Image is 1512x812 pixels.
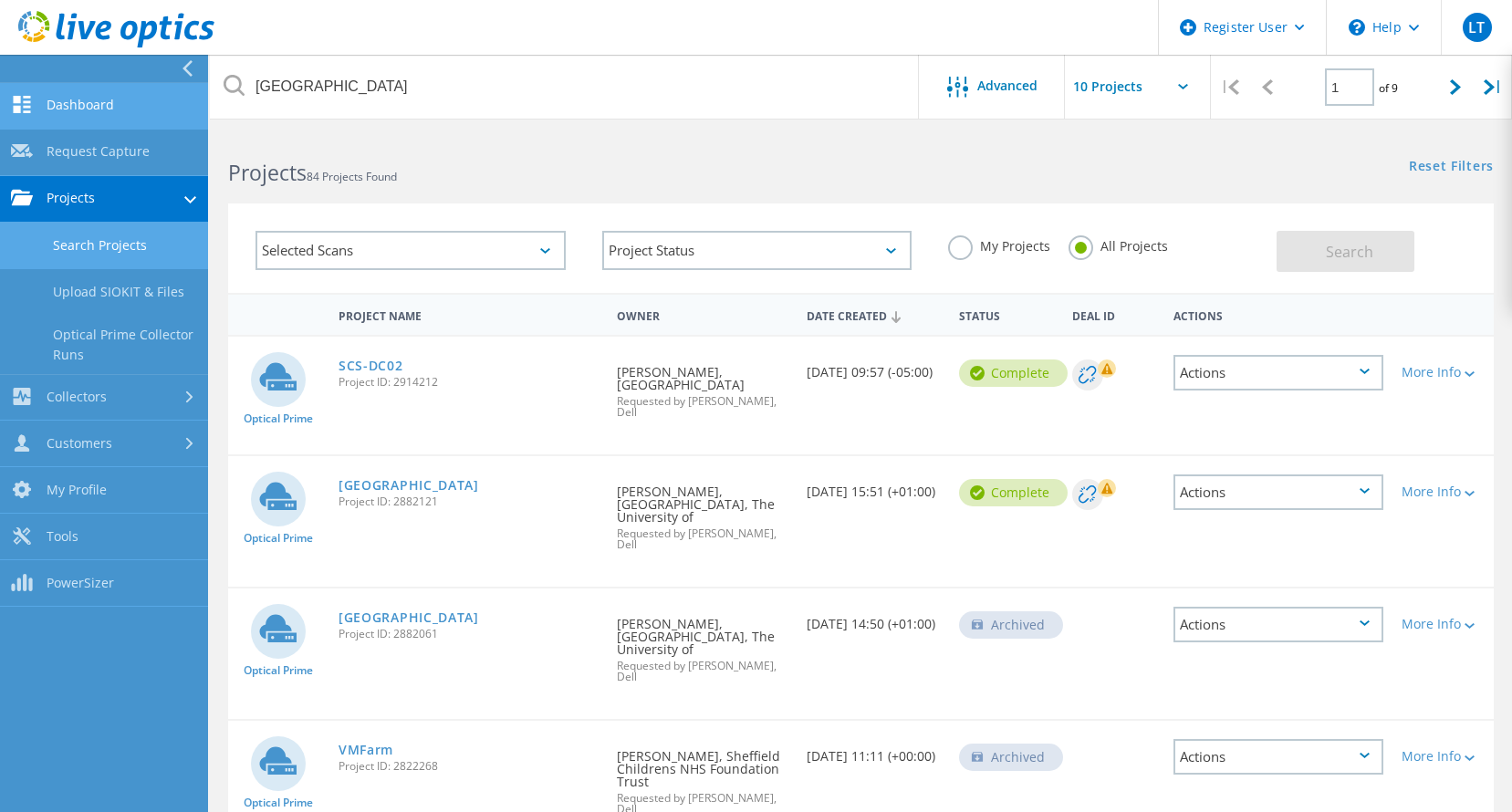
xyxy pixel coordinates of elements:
span: Optical Prime [244,413,313,424]
div: More Info [1402,750,1485,763]
div: [PERSON_NAME], [GEOGRAPHIC_DATA], The University of [608,456,798,568]
div: Actions [1173,607,1383,642]
input: Search projects by name, owner, ID, company, etc [210,55,920,119]
div: Actions [1164,297,1392,331]
div: Archived [959,611,1063,639]
div: Date Created [798,297,949,332]
span: Project ID: 2882121 [339,496,599,507]
div: Status [950,297,1064,331]
div: | [1475,55,1512,120]
div: More Info [1402,618,1485,630]
span: Optical Prime [244,533,313,544]
div: [PERSON_NAME], [GEOGRAPHIC_DATA], The University of [608,588,798,701]
div: Actions [1173,474,1383,510]
span: Requested by [PERSON_NAME], Dell [617,396,788,418]
a: Reset Filters [1409,160,1494,175]
div: More Info [1402,485,1485,498]
div: Project Name [329,297,608,331]
span: LT [1468,20,1485,35]
span: Requested by [PERSON_NAME], Dell [617,528,788,550]
div: Actions [1173,739,1383,775]
div: Complete [959,359,1068,387]
span: Optical Prime [244,665,313,676]
a: [GEOGRAPHIC_DATA] [339,611,479,624]
a: [GEOGRAPHIC_DATA] [339,479,479,492]
span: 84 Projects Found [307,169,397,184]
div: | [1211,55,1248,120]
div: [DATE] 11:11 (+00:00) [798,721,949,781]
div: Selected Scans [255,231,566,270]
span: Project ID: 2914212 [339,377,599,388]
span: Requested by [PERSON_NAME], Dell [617,661,788,682]
label: All Projects [1069,235,1168,253]
a: VMFarm [339,744,393,756]
span: Project ID: 2822268 [339,761,599,772]
button: Search [1277,231,1414,272]
svg: \n [1349,19,1365,36]
div: [DATE] 14:50 (+01:00) [798,588,949,649]
div: Deal Id [1063,297,1164,331]
div: More Info [1402,366,1485,379]
label: My Projects [948,235,1050,253]
div: [DATE] 15:51 (+01:00) [798,456,949,516]
span: Optical Prime [244,797,313,808]
div: Owner [608,297,798,331]
div: Project Status [602,231,912,270]
b: Projects [228,158,307,187]
span: Advanced [977,79,1038,92]
span: Project ID: 2882061 [339,629,599,640]
div: Archived [959,744,1063,771]
a: SCS-DC02 [339,359,403,372]
div: Complete [959,479,1068,506]
div: [PERSON_NAME], [GEOGRAPHIC_DATA] [608,337,798,436]
a: Live Optics Dashboard [18,38,214,51]
div: [DATE] 09:57 (-05:00) [798,337,949,397]
div: Actions [1173,355,1383,390]
span: Search [1326,242,1373,262]
span: of 9 [1379,80,1398,96]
